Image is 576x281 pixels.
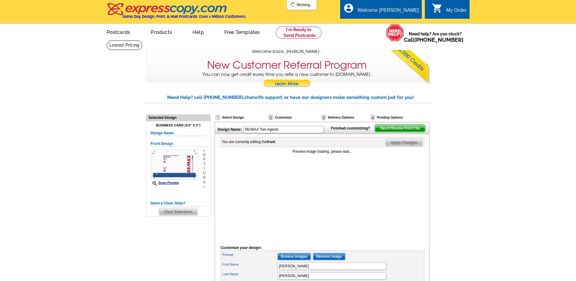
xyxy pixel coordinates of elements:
label: Last Name [223,272,277,277]
i: Customize your design: [221,246,262,250]
span: Clear Selections [159,208,197,215]
span: Next Review Print File [375,125,425,132]
span: i [203,166,206,171]
div: Customize [268,114,321,122]
img: button-next-arrow-white.png [388,127,391,129]
span: Welcome back, [PERSON_NAME] . [252,48,322,55]
img: Select Design [215,115,220,120]
span: Apply Changes [386,139,422,146]
i: account_circle [343,3,354,14]
a: Learn More [263,80,311,89]
img: Delivery Options [321,115,326,120]
div: My Order [446,8,467,16]
input: Remove Image [313,253,345,260]
img: help [386,24,404,41]
span: Call [404,37,464,43]
span: t [203,162,206,166]
div: Need Help? call [PHONE_NUMBER], with support, or have our designers make something custom just fo... [167,94,433,101]
strong: Design Name: [218,127,242,132]
a: Help [183,25,213,39]
span: n [203,175,206,180]
b: front [267,140,275,144]
span: » [203,185,206,189]
span: s [203,180,206,185]
p: You can now get credit every time you refer a new customer to [DOMAIN_NAME]. [147,71,427,89]
img: frontsmallthumbnail.jpg [151,150,198,180]
span: chat [244,95,254,100]
h4: Business Card (3.5" x 2") [151,123,206,127]
a: [PHONE_NUMBER] [414,37,464,43]
div: Delivery Options [321,114,369,120]
div: Welcome [PERSON_NAME] [358,8,419,16]
h5: Design Name [151,130,206,136]
a: Zoom Preview [151,181,179,185]
span: o [203,153,206,157]
label: Portrait [223,252,277,257]
img: loading... [291,2,295,7]
div: Selected Design [146,115,210,120]
label: First Name [223,262,277,267]
img: Customize [268,115,273,120]
a: Same Day Design, Print, & Mail Postcards. Over 1 Million Customers. [107,7,246,19]
img: Printing Options & Summary [370,115,375,120]
a: shopping_cart My Order [432,7,467,14]
span: o [203,171,206,175]
i: shopping_cart [432,3,443,14]
h5: Front Design [151,141,206,147]
h5: Need a Clean Slate? [151,201,206,206]
h4: Same Day Design, Print, & Mail Postcards. Over 1 Million Customers. [122,14,246,19]
strong: Finished customizing? [331,126,374,130]
div: Preview image loading, please wait... [221,149,424,154]
span: » [203,148,206,153]
span: p [203,157,206,162]
div: Printing Options [369,114,423,120]
input: Browse Images [278,253,311,260]
a: Free Templates [215,25,270,39]
span: Need help? Are you stuck? [404,31,467,43]
a: Products [141,25,182,39]
a: Postcards [97,25,140,39]
div: Select Design [215,114,268,122]
h3: New Customer Referral Program [207,59,367,71]
div: You are currently editing the . [222,139,276,145]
